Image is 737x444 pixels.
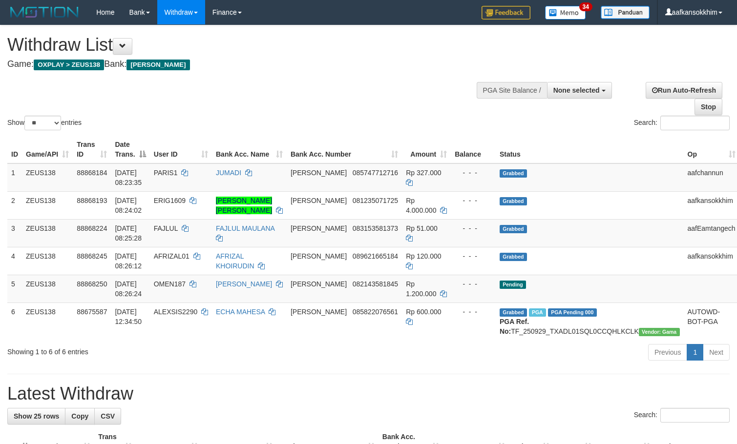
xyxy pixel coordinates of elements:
span: Grabbed [500,253,527,261]
h1: Withdraw List [7,35,482,55]
th: Bank Acc. Name: activate to sort column ascending [212,136,287,163]
span: FAJLUL [154,224,178,232]
th: User ID: activate to sort column ascending [150,136,212,163]
div: - - - [455,279,492,289]
a: Previous [648,344,687,361]
span: Pending [500,281,526,289]
td: 3 [7,219,22,247]
span: [DATE] 08:25:28 [115,224,142,242]
th: Date Trans.: activate to sort column descending [111,136,149,163]
a: [PERSON_NAME] [PERSON_NAME] [216,197,272,214]
td: ZEUS138 [22,247,73,275]
label: Show entries [7,116,82,130]
td: ZEUS138 [22,303,73,340]
span: Copy 085822076561 to clipboard [353,308,398,316]
td: ZEUS138 [22,275,73,303]
span: [PERSON_NAME] [126,60,190,70]
span: [DATE] 08:26:24 [115,280,142,298]
th: Game/API: activate to sort column ascending [22,136,73,163]
th: Status [496,136,684,163]
span: Copy 083153581373 to clipboard [353,224,398,232]
div: - - - [455,196,492,205]
td: 2 [7,191,22,219]
td: 6 [7,303,22,340]
span: [PERSON_NAME] [291,308,347,316]
span: Grabbed [500,197,527,205]
span: Rp 1.200.000 [406,280,436,298]
span: Grabbed [500,169,527,178]
span: Rp 120.000 [406,252,441,260]
a: ECHA MAHESA [216,308,265,316]
b: PGA Ref. No: [500,318,529,335]
span: Copy 082143581845 to clipboard [353,280,398,288]
span: 88868184 [77,169,107,177]
span: [PERSON_NAME] [291,197,347,204]
span: AFRIZAL01 [154,252,190,260]
span: 34 [579,2,592,11]
a: 1 [687,344,703,361]
a: Next [703,344,730,361]
span: 88868193 [77,197,107,204]
span: [PERSON_NAME] [291,280,347,288]
td: TF_250929_TXADL01SQL0CCQHLKCLK [496,303,684,340]
div: PGA Site Balance / [477,82,547,99]
span: ERIG1609 [154,197,186,204]
a: JUMADI [216,169,241,177]
div: - - - [455,307,492,317]
span: CSV [101,412,115,420]
img: Button%20Memo.svg [545,6,586,20]
span: Rp 51.000 [406,224,438,232]
td: 4 [7,247,22,275]
span: [PERSON_NAME] [291,224,347,232]
span: Rp 327.000 [406,169,441,177]
div: - - - [455,168,492,178]
td: ZEUS138 [22,191,73,219]
span: Vendor URL: https://trx31.1velocity.biz [639,328,680,336]
h4: Game: Bank: [7,60,482,69]
img: Feedback.jpg [482,6,530,20]
a: Show 25 rows [7,408,65,424]
span: Copy 081235071725 to clipboard [353,197,398,204]
a: AFRIZAL KHOIRUDIN [216,252,254,270]
a: CSV [94,408,121,424]
a: Stop [695,99,722,115]
a: Copy [65,408,95,424]
span: Show 25 rows [14,412,59,420]
span: 88675587 [77,308,107,316]
span: ALEXSIS2290 [154,308,198,316]
td: ZEUS138 [22,163,73,192]
span: [DATE] 08:23:35 [115,169,142,186]
a: FAJLUL MAULANA [216,224,274,232]
th: Bank Acc. Number: activate to sort column ascending [287,136,402,163]
span: OMEN187 [154,280,186,288]
span: Copy 085747712716 to clipboard [353,169,398,177]
label: Search: [634,408,730,423]
span: OXPLAY > ZEUS138 [34,60,104,70]
input: Search: [660,408,730,423]
button: None selected [547,82,612,99]
span: PGA Pending [548,308,597,317]
span: 88868245 [77,252,107,260]
a: [PERSON_NAME] [216,280,272,288]
img: panduan.png [601,6,650,19]
span: Copy 089621665184 to clipboard [353,252,398,260]
input: Search: [660,116,730,130]
span: [DATE] 08:26:12 [115,252,142,270]
td: 1 [7,163,22,192]
th: Trans ID: activate to sort column ascending [73,136,111,163]
th: Balance [451,136,496,163]
span: 88868224 [77,224,107,232]
span: [PERSON_NAME] [291,252,347,260]
td: ZEUS138 [22,219,73,247]
div: - - - [455,223,492,233]
th: Amount: activate to sort column ascending [402,136,451,163]
img: MOTION_logo.png [7,5,82,20]
a: Run Auto-Refresh [646,82,722,99]
div: Showing 1 to 6 of 6 entries [7,343,300,357]
select: Showentries [24,116,61,130]
span: Rp 4.000.000 [406,197,436,214]
span: Copy [71,412,88,420]
span: [DATE] 08:24:02 [115,197,142,214]
h1: Latest Withdraw [7,384,730,404]
span: Marked by aafpengsreynich [529,308,546,317]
